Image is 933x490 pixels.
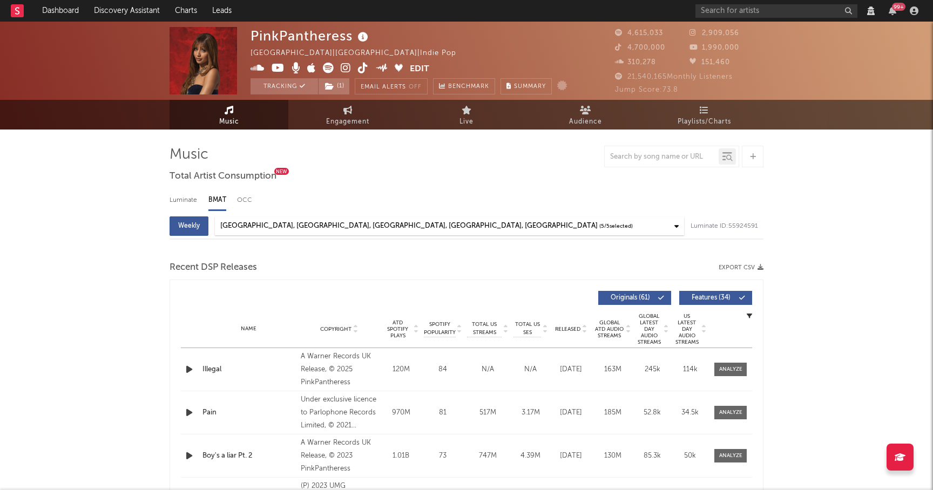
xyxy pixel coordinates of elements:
[689,44,739,51] span: 1,990,000
[553,407,589,418] div: [DATE]
[513,321,541,337] span: Total US SES
[274,168,289,175] div: New
[208,191,226,209] div: BMAT
[686,295,736,301] span: Features ( 34 )
[615,30,663,37] span: 4,615,033
[467,407,508,418] div: 517M
[569,115,602,128] span: Audience
[251,27,371,45] div: PinkPantheress
[220,220,598,233] div: [GEOGRAPHIC_DATA], [GEOGRAPHIC_DATA], [GEOGRAPHIC_DATA], [GEOGRAPHIC_DATA], [GEOGRAPHIC_DATA]
[410,63,429,76] button: Edit
[553,364,589,375] div: [DATE]
[202,364,295,375] a: Illegal
[251,47,481,60] div: [GEOGRAPHIC_DATA] | [GEOGRAPHIC_DATA] | Indie Pop
[424,407,462,418] div: 81
[719,264,763,271] button: Export CSV
[448,80,489,93] span: Benchmark
[237,191,251,209] div: OCC
[513,451,547,461] div: 4.39M
[594,319,624,339] span: Global ATD Audio Streams
[170,100,288,130] a: Music
[170,261,257,274] span: Recent DSP Releases
[318,78,350,94] span: ( 1 )
[301,437,378,475] div: A Warner Records UK Release, © 2023 PinkPantheress
[219,115,239,128] span: Music
[320,326,351,332] span: Copyright
[526,100,645,130] a: Audience
[615,86,678,93] span: Jump Score: 73.8
[424,364,462,375] div: 84
[326,115,369,128] span: Engagement
[383,407,418,418] div: 970M
[615,59,656,66] span: 310,278
[424,321,456,337] span: Spotify Popularity
[889,6,896,15] button: 99+
[501,78,552,94] button: Summary
[594,364,631,375] div: 163M
[433,78,495,94] a: Benchmark
[409,84,422,90] em: Off
[691,220,763,233] div: Luminate ID: 55924591
[424,451,462,461] div: 73
[689,59,730,66] span: 151,460
[679,291,752,305] button: Features(34)
[467,451,508,461] div: 747M
[383,319,412,339] span: ATD Spotify Plays
[594,451,631,461] div: 130M
[301,393,378,432] div: Under exclusive licence to Parlophone Records Limited, © 2021 PinkPantheress
[170,216,208,236] div: Weekly
[674,364,706,375] div: 114k
[636,407,668,418] div: 52.8k
[355,78,428,94] button: Email AlertsOff
[674,407,706,418] div: 34.5k
[605,153,719,161] input: Search by song name or URL
[599,220,633,233] span: ( 5 / 5 selected)
[288,100,407,130] a: Engagement
[553,451,589,461] div: [DATE]
[605,295,655,301] span: Originals ( 61 )
[674,313,700,345] span: US Latest Day Audio Streams
[170,191,198,209] div: Luminate
[202,325,295,333] div: Name
[407,100,526,130] a: Live
[383,451,418,461] div: 1.01B
[598,291,671,305] button: Originals(61)
[514,84,546,90] span: Summary
[636,313,662,345] span: Global Latest Day Audio Streams
[594,407,631,418] div: 185M
[636,451,668,461] div: 85.3k
[555,326,580,332] span: Released
[513,364,547,375] div: N/A
[202,407,295,418] a: Pain
[645,100,763,130] a: Playlists/Charts
[251,78,318,94] button: Tracking
[636,364,668,375] div: 245k
[170,170,276,183] span: Total Artist Consumption
[695,4,857,18] input: Search for artists
[383,364,418,375] div: 120M
[615,73,733,80] span: 21,540,165 Monthly Listeners
[301,350,378,389] div: A Warner Records UK Release, © 2025 PinkPantheress
[467,321,502,337] span: Total US Streams
[892,3,905,11] div: 99 +
[202,451,295,461] a: Boy's a liar Pt. 2
[689,30,739,37] span: 2,909,056
[319,78,349,94] button: (1)
[467,364,508,375] div: N/A
[513,407,547,418] div: 3.17M
[615,44,665,51] span: 4,700,000
[674,451,706,461] div: 50k
[459,115,474,128] span: Live
[678,115,731,128] span: Playlists/Charts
